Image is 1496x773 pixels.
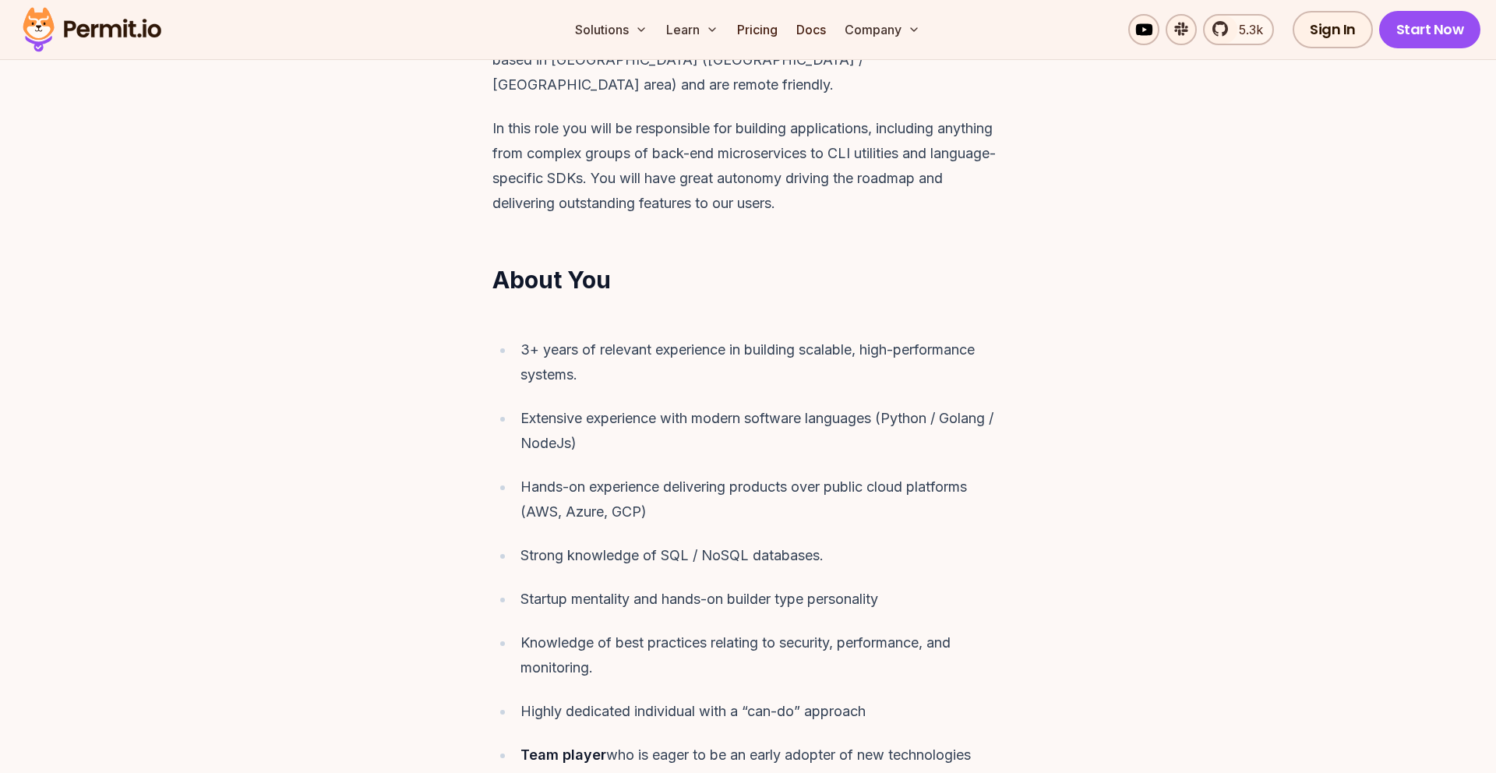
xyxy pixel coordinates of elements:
[731,14,784,45] a: Pricing
[520,337,1004,387] div: 3+ years of relevant experience in building scalable, high-performance systems.
[520,747,606,763] strong: Team player
[492,116,1004,216] p: In this role you will be responsible for building applications, including anything from complex g...
[520,475,1004,524] div: Hands-on experience delivering products over public cloud platforms (AWS, Azure, GCP)
[520,406,1004,456] div: Extensive experience with modern software languages (Python / Golang / NodeJs)
[520,699,1004,724] div: Highly dedicated individual with a “can-do” approach
[838,14,926,45] button: Company
[520,743,1004,768] div: who is eager to be an early adopter of new technologies
[1379,11,1481,48] a: Start Now
[520,543,1004,568] div: Strong knowledge of SQL / NoSQL databases.
[569,14,654,45] button: Solutions
[520,630,1004,680] div: Knowledge of best practices relating to security, performance, and monitoring.
[1293,11,1373,48] a: Sign In
[449,266,1047,294] h2: About You
[1230,20,1263,39] span: 5.3k
[660,14,725,45] button: Learn
[16,3,168,56] img: Permit logo
[790,14,832,45] a: Docs
[520,587,1004,612] div: Startup mentality and hands-on builder type personality
[1203,14,1274,45] a: 5.3k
